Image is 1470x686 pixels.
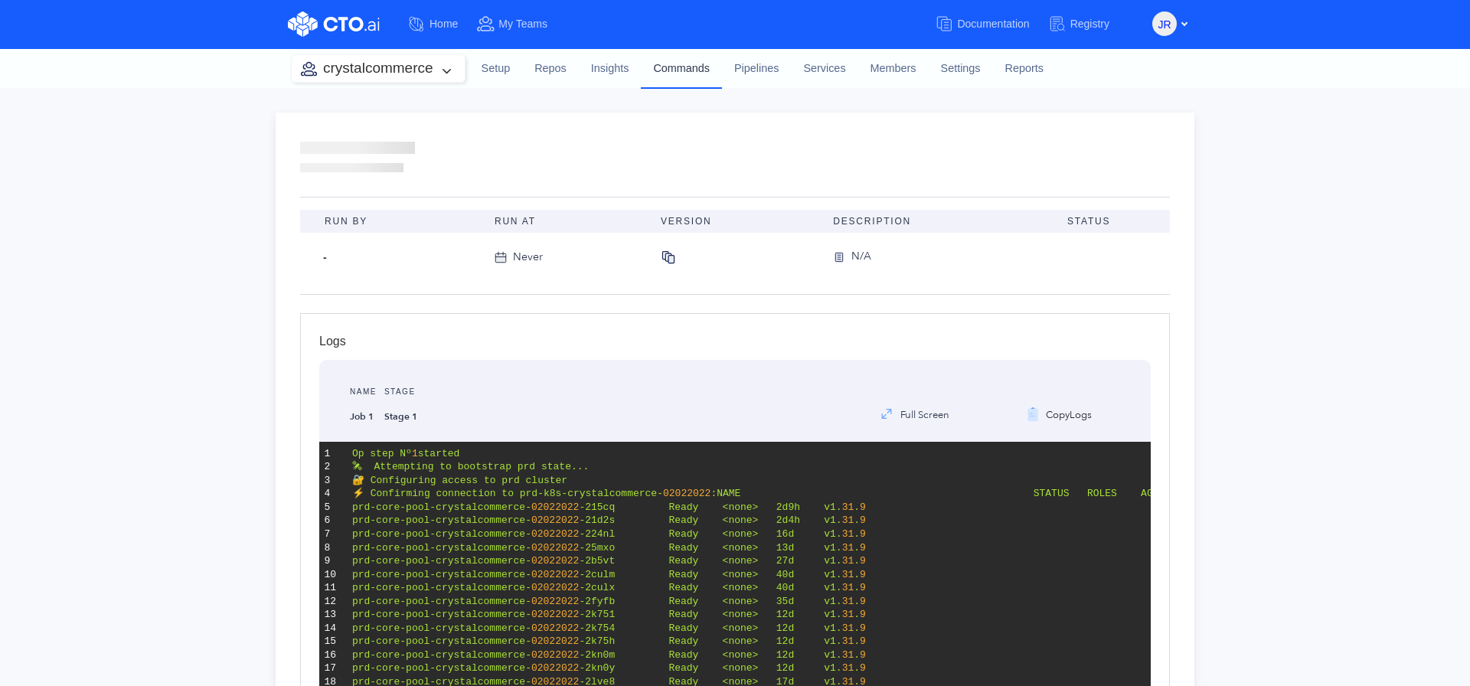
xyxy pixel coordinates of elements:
[860,609,866,620] span: 9
[854,528,860,540] span: .
[430,18,458,30] span: Home
[319,332,1151,360] div: Logs
[842,622,854,634] span: 31
[531,596,579,607] span: 02022022
[854,622,860,634] span: .
[325,447,342,461] div: 1
[513,249,543,266] div: Never
[352,514,531,526] span: prd-core-pool-crystalcommerce-
[993,48,1056,90] a: Reports
[325,460,342,474] div: 2
[325,608,342,622] div: 13
[854,514,860,526] span: .
[851,248,871,266] div: N/A
[860,528,866,540] span: 9
[842,582,854,593] span: 31
[957,18,1029,30] span: Documentation
[579,528,841,540] span: -224nl Ready <none> 16d v1.
[842,596,854,607] span: 31
[352,569,531,580] span: prd-core-pool-crystalcommerce-
[833,248,851,266] img: version-icon
[352,622,531,634] span: prd-core-pool-crystalcommerce-
[531,542,579,554] span: 02022022
[352,475,567,486] span: 🔐 Configuring access to prd cluster
[498,18,547,30] span: My Teams
[579,609,841,620] span: -2k751 Ready <none> 12d v1.
[352,501,531,513] span: prd-core-pool-crystalcommerce-
[854,501,860,513] span: .
[384,410,417,423] strong: Stage 1
[352,596,531,607] span: prd-core-pool-crystalcommerce-
[476,10,566,38] a: My Teams
[325,501,342,514] div: 5
[854,609,860,620] span: .
[325,541,342,555] div: 8
[579,501,841,513] span: -215cq Ready <none> 2d9h v1.
[300,233,482,282] td: -
[288,11,380,37] img: CTO.ai Logo
[860,555,866,567] span: 9
[325,554,342,568] div: 9
[1158,12,1171,37] span: JR
[325,581,342,595] div: 11
[854,596,860,607] span: .
[860,542,866,554] span: 9
[858,48,929,90] a: Members
[842,542,854,554] span: 31
[325,622,342,635] div: 14
[350,410,374,423] strong: Job 1
[352,542,531,554] span: prd-core-pool-crystalcommerce-
[860,622,866,634] span: 9
[1048,10,1128,38] a: Registry
[407,10,476,38] a: Home
[300,210,482,233] th: Run By
[791,48,857,90] a: Services
[860,596,866,607] span: 9
[641,48,722,88] a: Commands
[842,569,854,580] span: 31
[531,528,579,540] span: 02022022
[579,596,841,607] span: -2fyfb Ready <none> 35d v1.
[842,609,854,620] span: 31
[352,555,531,567] span: prd-core-pool-crystalcommerce-
[325,487,342,501] div: 4
[579,582,841,593] span: -2culx Ready <none> 40d v1.
[531,582,579,593] span: 02022022
[350,360,377,410] div: Name
[854,555,860,567] span: .
[929,48,993,90] a: Settings
[352,582,531,593] span: prd-core-pool-crystalcommerce-
[842,501,854,513] span: 31
[384,360,417,410] div: Stage
[579,569,841,580] span: -2culm Ready <none> 40d v1.
[352,609,531,620] span: prd-core-pool-crystalcommerce-
[469,48,523,90] a: Setup
[1152,11,1177,36] button: JR
[1043,408,1092,422] span: Copy Logs
[531,514,579,526] span: 02022022
[579,555,841,567] span: -2b5vt Ready <none> 27d v1.
[860,501,866,513] span: 9
[854,569,860,580] span: .
[482,210,648,233] th: Run At
[860,569,866,580] span: 9
[842,555,854,567] span: 31
[522,48,579,90] a: Repos
[860,582,866,593] span: 9
[531,501,579,513] span: 02022022
[325,474,342,488] div: 3
[531,622,579,634] span: 02022022
[860,514,866,526] span: 9
[325,595,342,609] div: 12
[648,210,821,233] th: Version
[842,514,854,526] span: 31
[352,448,412,459] span: Op step Nº
[579,48,642,90] a: Insights
[325,568,342,582] div: 10
[325,514,342,528] div: 6
[579,514,841,526] span: -21d2s Ready <none> 2d4h v1.
[412,448,418,459] span: 1
[352,488,663,499] span: ⚡️ Confirming connection to prd-k8s-crystalcommerce-
[418,448,460,459] span: started
[935,10,1047,38] a: Documentation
